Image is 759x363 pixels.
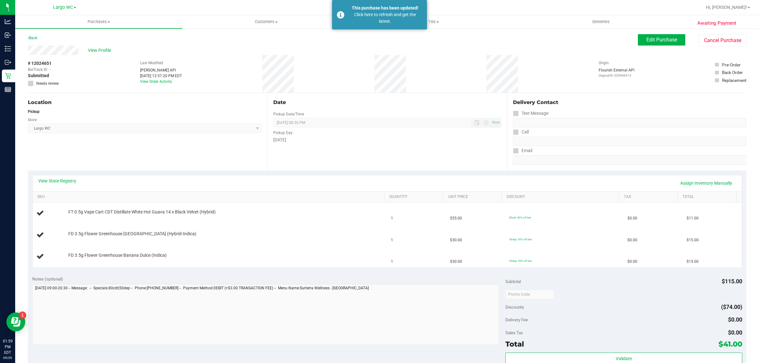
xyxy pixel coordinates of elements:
[627,237,637,243] span: $0.00
[721,304,742,310] span: ($74.00)
[505,290,554,299] input: Promo Code
[3,338,12,355] p: 01:59 PM EDT
[140,79,172,84] a: View Order Activity
[28,117,37,123] label: Store
[505,301,524,313] span: Discounts
[348,5,422,11] div: This purchase has been updated!
[584,19,618,25] span: Deliveries
[140,73,182,79] div: [DATE] 12:57:20 PM EDT
[88,47,113,54] span: View Profile
[509,238,532,241] span: 50dep: 50% off line
[646,37,677,43] span: Edit Purchase
[19,311,26,319] iframe: Resource center unread badge
[38,178,76,184] a: View State Registry
[68,231,196,237] span: FD 3.5g Flower Greenhouse [GEOGRAPHIC_DATA] (Hybrid-Indica)
[505,317,528,322] span: Delivery Fee
[719,340,742,348] span: $41.00
[722,77,746,83] div: Replacement
[183,19,349,25] span: Customers
[513,127,529,137] label: Call
[182,15,350,28] a: Customers
[391,237,393,243] span: 1
[5,32,11,38] inline-svg: Inbound
[450,215,462,221] span: $55.00
[5,59,11,65] inline-svg: Outbound
[391,215,393,221] span: 1
[37,194,382,200] a: SKU
[450,237,462,243] span: $30.00
[627,259,637,265] span: $0.00
[616,356,632,361] span: Validate
[28,72,49,79] span: Submitted
[699,34,746,46] button: Cancel Purchase
[599,67,634,78] div: Flourish External API
[273,137,501,143] div: [DATE]
[599,73,634,78] p: Original ID: 329066513
[28,99,262,106] div: Location
[5,73,11,79] inline-svg: Retail
[505,330,523,335] span: Sales Tax
[722,278,742,285] span: $115.00
[5,86,11,93] inline-svg: Reports
[348,11,422,25] div: Click here to refresh and get the latest.
[682,194,734,200] a: Total
[450,259,462,265] span: $30.00
[273,99,501,106] div: Date
[513,109,548,118] label: Text Message
[728,329,742,336] span: $0.00
[687,237,699,243] span: $15.00
[505,279,521,284] span: Subtotal
[517,15,685,28] a: Deliveries
[53,5,73,10] span: Largo WC
[509,216,531,219] span: 80cdt: 80% off line
[513,146,532,155] label: Email
[273,111,304,117] label: Pickup Date/Time
[706,5,747,10] span: Hi, [PERSON_NAME]!
[28,60,52,67] span: # 12024651
[68,252,167,258] span: FD 3.5g Flower Greenhouse Banana Dulce (Indica)
[350,19,517,25] span: Tills
[50,67,51,72] span: -
[28,109,40,114] strong: Pickup
[391,259,393,265] span: 1
[624,194,675,200] a: Tax
[15,15,182,28] a: Purchases
[505,340,524,348] span: Total
[448,194,499,200] a: Unit Price
[5,18,11,25] inline-svg: Analytics
[697,20,736,27] span: Awaiting Payment
[28,67,48,72] span: BioTrack ID:
[676,178,736,188] a: Assign Inventory Manually
[36,81,59,86] span: Needs review
[273,130,293,136] label: Pickup Day
[687,259,699,265] span: $15.00
[389,194,441,200] a: Quantity
[32,276,63,281] span: Notes (optional)
[509,259,532,262] span: 50dep: 50% off line
[599,60,609,66] label: Origin
[627,215,637,221] span: $0.00
[350,15,517,28] a: Tills
[68,209,216,215] span: FT 0.5g Vape Cart CDT Distillate White Hot Guava 14 x Black Velvet (Hybrid)
[140,67,182,73] div: [PERSON_NAME] API
[638,34,685,46] button: Edit Purchase
[687,215,699,221] span: $11.00
[3,355,12,360] p: 09/29
[507,194,616,200] a: Discount
[722,69,743,76] div: Back Order
[15,19,182,25] span: Purchases
[513,118,746,127] input: Format: (999) 999-9999
[5,46,11,52] inline-svg: Inventory
[513,137,746,146] input: Format: (999) 999-9999
[28,36,37,40] a: Back
[513,99,746,106] div: Delivery Contact
[6,312,25,331] iframe: Resource center
[728,316,742,323] span: $0.00
[140,60,163,66] label: Last Modified
[722,62,741,68] div: Pre-Order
